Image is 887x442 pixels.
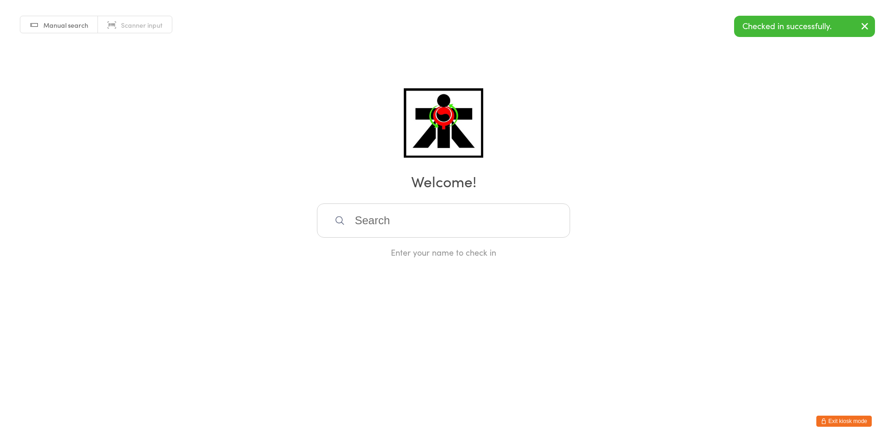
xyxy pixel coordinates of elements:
button: Exit kiosk mode [816,416,872,427]
h2: Welcome! [9,171,878,191]
div: Checked in successfully. [734,16,875,37]
div: Enter your name to check in [317,246,570,258]
img: ATI Martial Arts - Claremont [404,88,483,158]
span: Scanner input [121,20,163,30]
span: Manual search [43,20,88,30]
input: Search [317,203,570,238]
